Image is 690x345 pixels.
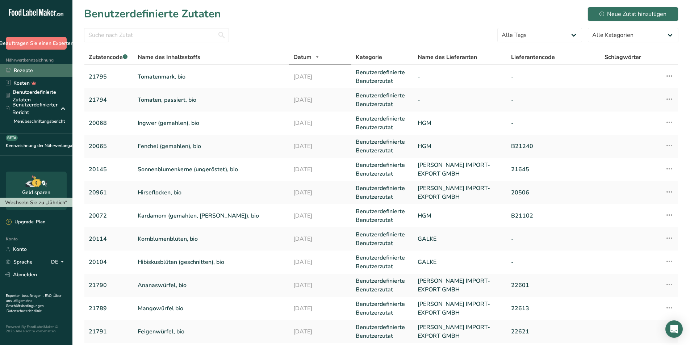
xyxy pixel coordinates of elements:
[293,188,347,197] a: [DATE]
[138,72,285,81] a: Tomatenmark, bio
[356,161,409,178] a: Benutzerdefinierte Benutzerzutat
[138,189,181,197] font: Hirseflocken, bio
[356,323,405,340] font: Benutzerdefinierte Benutzerzutat
[138,281,285,290] a: Ananaswürfel, bio
[13,246,27,253] font: Konto
[511,327,596,336] a: 22621
[356,231,405,247] font: Benutzerdefinierte Benutzerzutat
[138,73,185,81] font: Tomatenmark, bio
[607,10,666,18] font: Neue Zutat hinzufügen
[89,142,129,151] a: 20065
[138,258,285,266] a: Hibiskusblüten (geschnitten), bio
[6,293,62,303] a: Über uns .
[89,304,107,312] font: 21789
[293,235,312,243] font: [DATE]
[511,328,529,336] font: 22621
[45,293,54,298] font: FAQ .
[89,189,107,197] font: 20961
[293,119,347,127] a: [DATE]
[418,323,490,340] font: [PERSON_NAME] IMPORT-EXPORT GMBH
[293,165,347,174] a: [DATE]
[418,300,502,317] a: [PERSON_NAME] IMPORT-EXPORT GMBH
[511,119,514,127] font: -
[89,235,107,243] font: 20114
[293,53,311,61] font: Datum
[89,211,129,220] a: 20072
[5,199,67,206] font: Wechseln Sie zu „Jährlich“
[418,53,477,61] font: Name des Lieferanten
[293,281,347,290] a: [DATE]
[293,258,312,266] font: [DATE]
[138,304,183,312] font: Mangowürfel bio
[22,189,50,196] font: Geld sparen
[511,304,596,313] a: 22613
[418,300,490,317] font: [PERSON_NAME] IMPORT-EXPORT GMBH
[418,96,502,104] a: -
[14,67,33,74] font: Rezepte
[13,258,33,265] font: Sprache
[511,96,596,104] a: -
[511,258,596,266] a: -
[6,37,67,50] button: Beauftragen Sie einen Experten
[665,320,683,338] div: Öffnen Sie den Intercom Messenger
[293,189,312,197] font: [DATE]
[418,119,431,127] font: HGM
[138,281,187,289] font: Ananaswürfel, bio
[293,258,347,266] a: [DATE]
[293,304,312,312] font: [DATE]
[138,212,259,220] font: Kardamom (gemahlen, [PERSON_NAME]), bio
[418,142,502,151] a: HGM
[138,235,285,243] a: Kornblumenblüten, bio
[356,253,409,271] a: Benutzerdefinierte Benutzerzutat
[418,119,502,127] a: HGM
[84,28,229,42] input: Suche nach Zutat
[293,235,347,243] a: [DATE]
[138,119,199,127] font: Ingwer (gemahlen), bio
[293,211,347,220] a: [DATE]
[6,293,43,298] a: Experten beauftragen .
[511,142,533,150] font: B21240
[293,142,347,151] a: [DATE]
[138,96,196,104] font: Tomaten, passiert, bio
[13,80,30,87] font: Kosten
[293,73,312,81] font: [DATE]
[7,135,16,140] font: BETA
[418,323,502,340] a: [PERSON_NAME] IMPORT-EXPORT GMBH
[356,323,409,340] a: Benutzerdefinierte Benutzerzutat
[138,188,285,197] a: Hirseflocken, bio
[12,101,58,116] font: Benutzerdefinierter Bericht
[6,298,44,314] a: Allgemeine Geschäftsbedingungen .
[356,91,409,109] a: Benutzerdefinierte Benutzerzutat
[6,329,56,334] font: 2025 Alle Rechte vorbehalten
[293,72,347,81] a: [DATE]
[511,211,596,220] a: B21102
[89,119,129,127] a: 20068
[138,96,285,104] a: Tomaten, passiert, bio
[6,236,18,242] font: Konto
[89,304,129,313] a: 21789
[138,165,238,173] font: Sonnenblumenkerne (ungeröstet), bio
[587,7,678,21] button: Neue Zutat hinzufügen
[6,57,54,63] font: Nährwertkennzeichnung
[293,165,312,173] font: [DATE]
[418,277,502,294] a: [PERSON_NAME] IMPORT-EXPORT GMBH
[511,304,529,312] font: 22613
[89,73,107,81] font: 21795
[418,73,420,81] font: -
[418,161,502,178] a: [PERSON_NAME] IMPORT-EXPORT GMBH
[356,92,405,108] font: Benutzerdefinierte Benutzerzutat
[89,281,107,289] font: 21790
[356,161,405,178] font: Benutzerdefinierte Benutzerzutat
[418,258,502,266] a: GALKE
[511,72,596,81] a: -
[138,119,285,127] a: Ingwer (gemahlen), bio
[138,258,224,266] font: Hibiskusblüten (geschnitten), bio
[356,184,405,201] font: Benutzerdefinierte Benutzerzutat
[138,304,285,313] a: Mangowürfel bio
[511,188,596,197] a: 20506
[89,327,129,336] a: 21791
[14,219,45,225] font: Upgrade-Plan
[89,235,129,243] a: 20114
[6,324,58,329] font: Powered By FoodLabelMaker ©
[89,212,107,220] font: 20072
